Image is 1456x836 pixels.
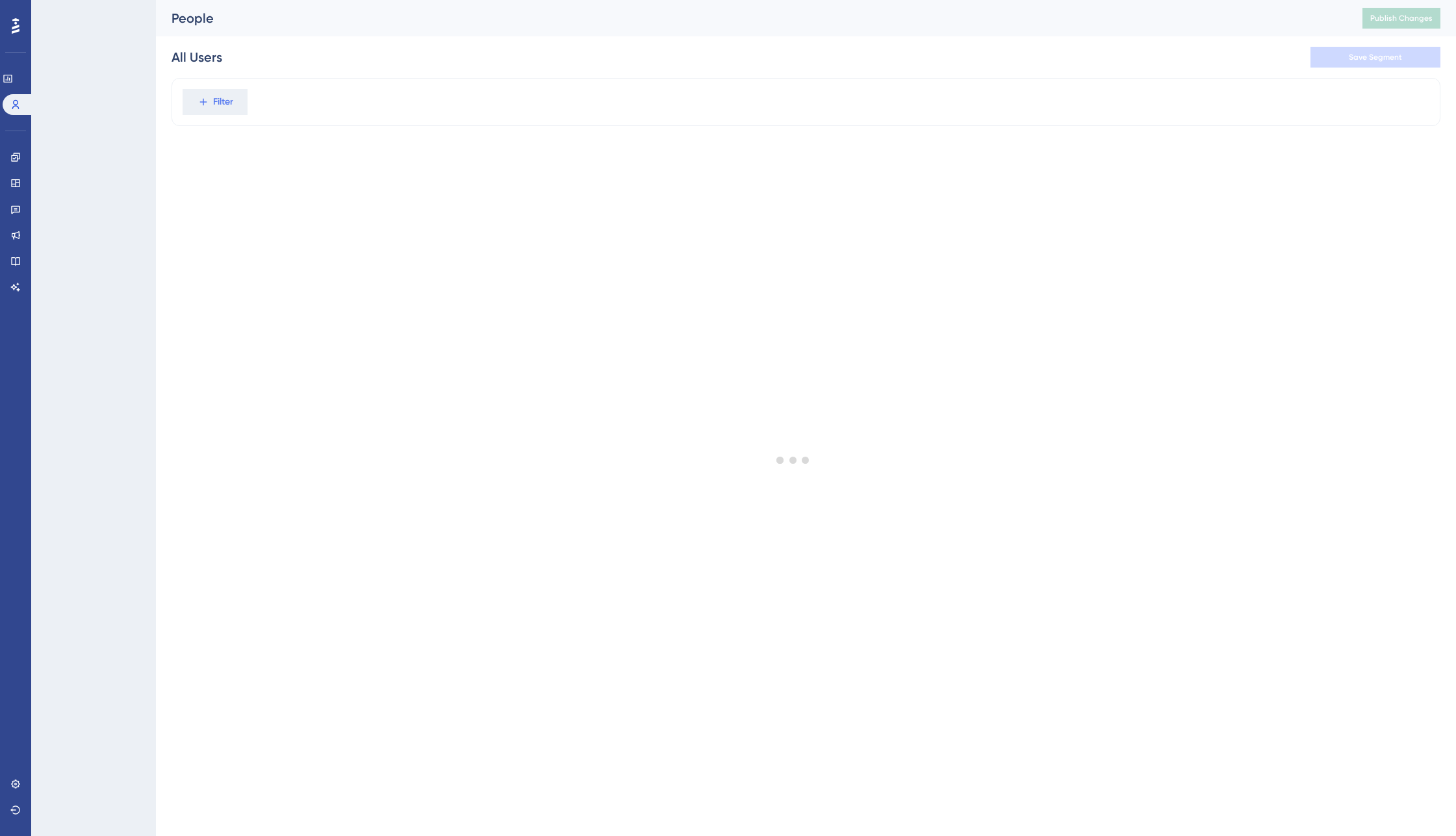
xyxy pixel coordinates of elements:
[172,9,1330,27] div: People
[1362,8,1440,29] button: Publish Changes
[1310,47,1440,68] button: Save Segment
[1349,52,1402,62] span: Save Segment
[1370,13,1433,23] span: Publish Changes
[172,48,222,66] div: All Users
